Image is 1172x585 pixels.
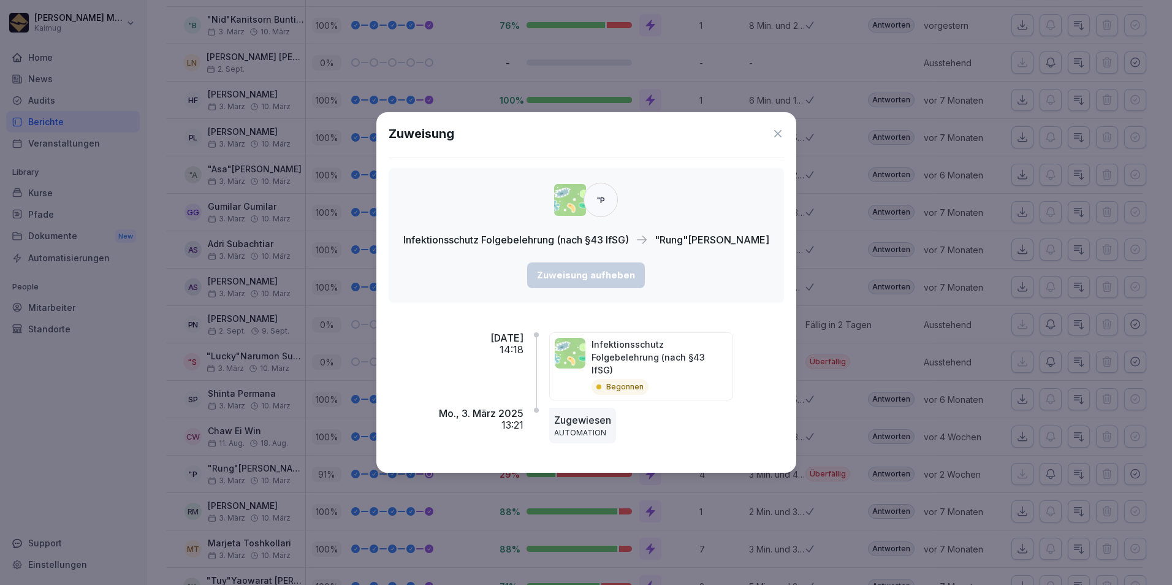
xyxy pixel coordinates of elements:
[554,427,611,438] p: AUTOMATION
[490,332,523,344] p: [DATE]
[389,124,454,143] h1: Zuweisung
[655,232,769,247] p: "Rung"[PERSON_NAME]
[501,419,523,431] p: 13:21
[439,408,523,419] p: Mo., 3. März 2025
[554,413,611,427] p: Zugewiesen
[403,232,629,247] p: Infektionsschutz Folgebelehrung (nach §43 IfSG)
[584,183,618,217] div: "P
[527,262,645,288] button: Zuweisung aufheben
[606,381,644,392] p: Begonnen
[592,338,728,377] p: Infektionsschutz Folgebelehrung (nach §43 IfSG)
[555,338,585,369] img: tgff07aey9ahi6f4hltuk21p.png
[537,269,635,282] div: Zuweisung aufheben
[500,344,523,356] p: 14:18
[554,184,586,216] img: tgff07aey9ahi6f4hltuk21p.png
